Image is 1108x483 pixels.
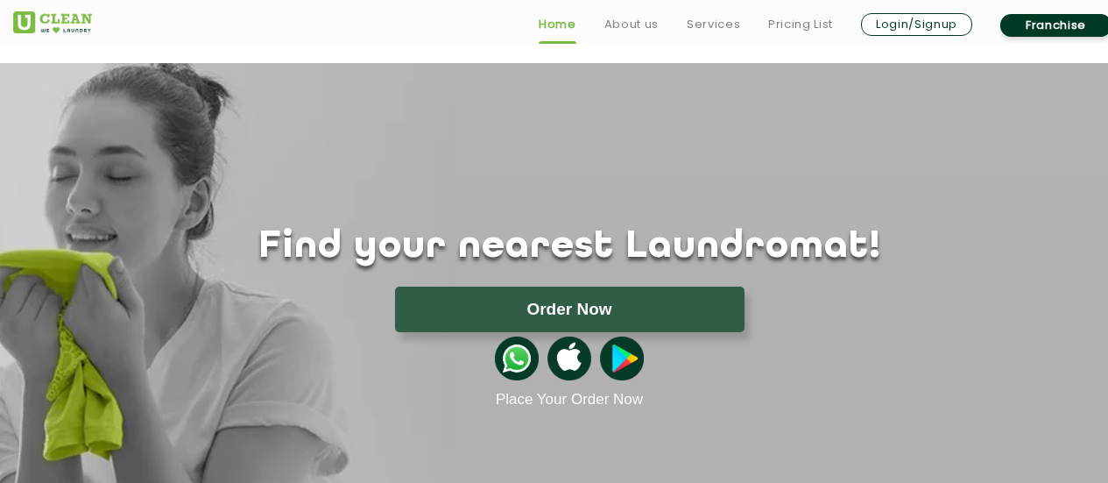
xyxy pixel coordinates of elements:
a: Home [539,14,576,35]
a: About us [604,14,659,35]
img: playstoreicon.png [600,337,644,380]
a: Pricing List [768,14,833,35]
button: Order Now [395,287,745,332]
img: UClean Laundry and Dry Cleaning [13,11,92,33]
img: whatsappicon.png [495,337,539,380]
a: Place Your Order Now [496,391,643,408]
a: Services [687,14,740,35]
a: Login/Signup [861,13,972,36]
img: apple-icon.png [547,337,591,380]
